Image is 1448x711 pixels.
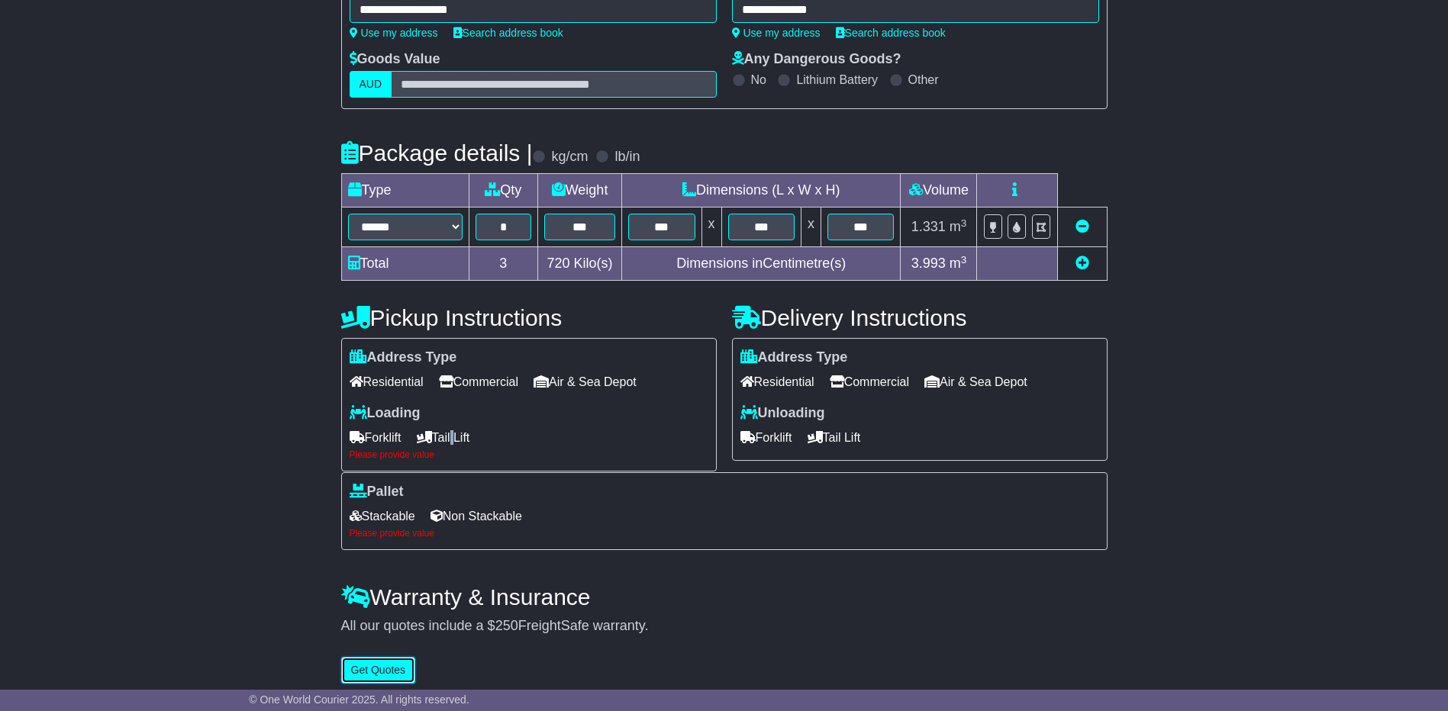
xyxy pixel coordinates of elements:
[350,370,424,394] span: Residential
[534,370,637,394] span: Air & Sea Depot
[350,528,1099,539] div: Please provide value
[740,370,814,394] span: Residential
[538,247,622,281] td: Kilo(s)
[350,349,457,366] label: Address Type
[341,657,416,684] button: Get Quotes
[495,618,518,633] span: 250
[431,504,522,528] span: Non Stackable
[453,27,563,39] a: Search address book
[950,219,967,234] span: m
[908,72,939,87] label: Other
[1076,256,1089,271] a: Add new item
[350,484,404,500] label: Pallet
[551,149,588,166] label: kg/cm
[341,140,533,166] h4: Package details |
[961,217,967,229] sup: 3
[911,256,946,271] span: 3.993
[740,405,825,422] label: Unloading
[350,426,402,449] span: Forklift
[341,305,717,330] h4: Pickup Instructions
[538,174,622,208] td: Weight
[341,247,469,281] td: Total
[701,208,721,247] td: x
[469,174,538,208] td: Qty
[1076,219,1089,234] a: Remove this item
[341,618,1108,635] div: All our quotes include a $ FreightSafe warranty.
[350,27,438,39] a: Use my address
[924,370,1027,394] span: Air & Sea Depot
[469,247,538,281] td: 3
[249,693,469,706] span: © One World Courier 2025. All rights reserved.
[950,256,967,271] span: m
[732,27,821,39] a: Use my address
[911,219,946,234] span: 1.331
[341,584,1108,610] h4: Warranty & Insurance
[836,27,946,39] a: Search address book
[732,305,1108,330] h4: Delivery Instructions
[439,370,518,394] span: Commercial
[751,72,766,87] label: No
[350,51,440,68] label: Goods Value
[796,72,878,87] label: Lithium Battery
[901,174,977,208] td: Volume
[740,426,792,449] span: Forklift
[350,504,415,528] span: Stackable
[350,449,708,460] div: Please provide value
[732,51,901,68] label: Any Dangerous Goods?
[547,256,570,271] span: 720
[614,149,640,166] label: lb/in
[808,426,861,449] span: Tail Lift
[801,208,821,247] td: x
[341,174,469,208] td: Type
[830,370,909,394] span: Commercial
[350,405,421,422] label: Loading
[350,71,392,98] label: AUD
[622,174,901,208] td: Dimensions (L x W x H)
[961,254,967,265] sup: 3
[740,349,848,366] label: Address Type
[622,247,901,281] td: Dimensions in Centimetre(s)
[417,426,470,449] span: Tail Lift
